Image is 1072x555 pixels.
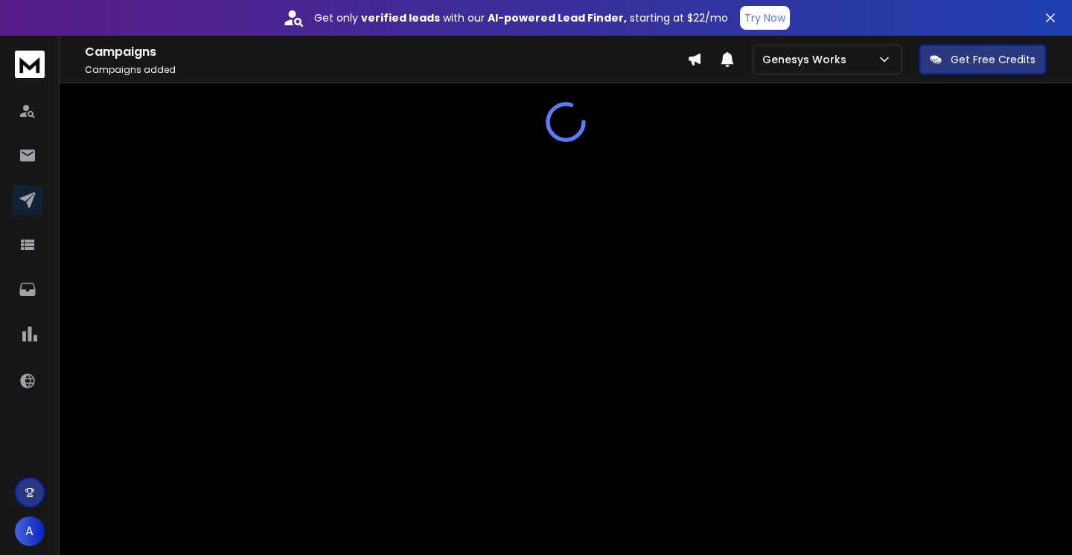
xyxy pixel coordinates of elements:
button: A [15,516,45,546]
button: Try Now [740,6,790,30]
p: Try Now [744,10,785,25]
p: Get Free Credits [951,52,1036,67]
img: logo [15,51,45,78]
button: Get Free Credits [919,45,1046,74]
p: Campaigns added [85,64,687,76]
strong: verified leads [361,10,440,25]
p: Get only with our starting at $22/mo [314,10,728,25]
p: Genesys Works [762,52,852,67]
h1: Campaigns [85,43,687,61]
strong: AI-powered Lead Finder, [488,10,627,25]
